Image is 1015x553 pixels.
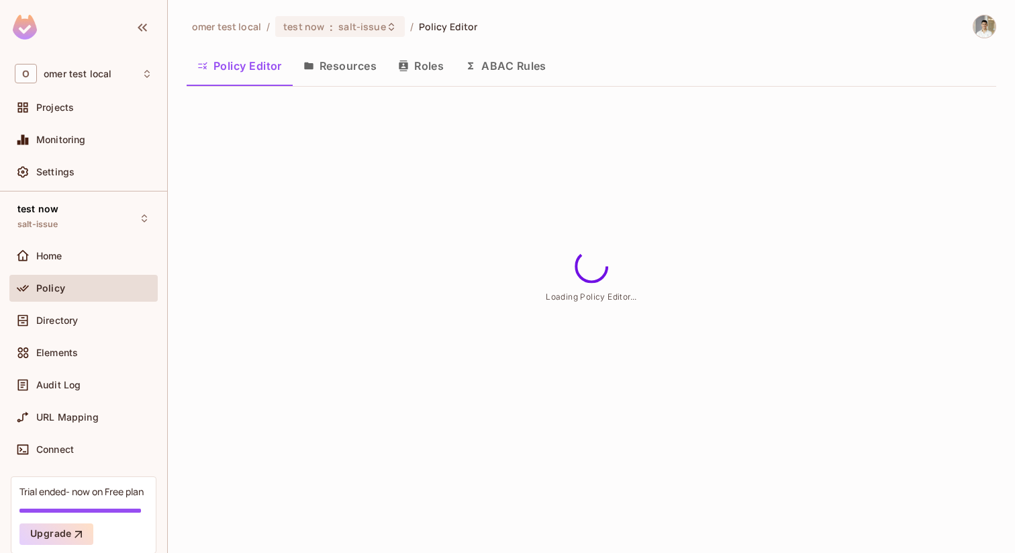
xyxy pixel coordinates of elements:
[17,204,58,214] span: test now
[293,49,387,83] button: Resources
[419,20,478,33] span: Policy Editor
[17,219,58,230] span: salt-issue
[19,485,144,498] div: Trial ended- now on Free plan
[338,20,385,33] span: salt-issue
[36,167,75,177] span: Settings
[36,102,74,113] span: Projects
[36,347,78,358] span: Elements
[454,49,557,83] button: ABAC Rules
[19,523,93,545] button: Upgrade
[187,49,293,83] button: Policy Editor
[546,291,637,301] span: Loading Policy Editor...
[44,69,111,79] span: Workspace: omer test local
[410,20,414,33] li: /
[13,15,37,40] img: SReyMgAAAABJRU5ErkJggg==
[36,283,65,294] span: Policy
[387,49,454,83] button: Roles
[267,20,270,33] li: /
[36,251,62,261] span: Home
[36,444,74,455] span: Connect
[36,380,81,390] span: Audit Log
[283,20,324,33] span: test now
[192,20,261,33] span: the active workspace
[36,315,78,326] span: Directory
[973,15,996,38] img: omer@permit.io
[36,412,99,423] span: URL Mapping
[36,134,86,145] span: Monitoring
[15,64,37,83] span: O
[329,22,334,32] span: :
